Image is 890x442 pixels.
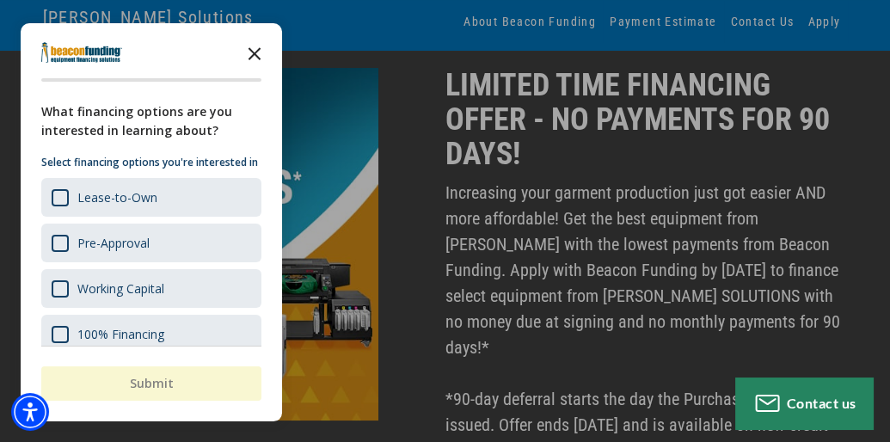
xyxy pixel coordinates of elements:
div: Working Capital [77,280,164,297]
span: Contact us [787,395,856,411]
div: 100% Financing [77,326,164,342]
div: Lease-to-Own [77,189,157,206]
div: Pre-Approval [41,224,261,262]
button: Close the survey [237,35,272,70]
div: Working Capital [41,269,261,308]
p: Select financing options you're interested in [41,154,261,171]
img: Company logo [41,42,122,63]
div: 100% Financing [41,315,261,353]
div: Pre-Approval [77,235,150,251]
button: Submit [41,366,261,401]
button: Contact us [735,378,873,429]
div: What financing options are you interested in learning about? [41,102,261,140]
div: Accessibility Menu [11,393,49,431]
div: Survey [21,23,282,421]
div: Lease-to-Own [41,178,261,217]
